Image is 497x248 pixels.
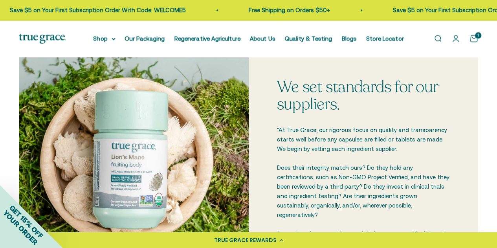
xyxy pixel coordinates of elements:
[250,35,275,42] a: About Us
[366,35,404,42] a: Store Locator
[277,78,450,113] p: We set standards for our suppliers.
[8,203,44,240] span: GET 15% OFF
[285,35,332,42] a: Quality & Testing
[94,34,116,43] summary: Shop
[125,35,165,42] a: Our Packaging
[247,7,328,13] a: Free Shipping on Orders $50+
[475,32,481,39] cart-count: 1
[2,209,39,246] span: YOUR ORDER
[342,35,357,42] a: Blogs
[214,236,277,244] div: TRUE GRACE REWARDS
[8,6,184,15] p: Save $5 on Your First Subscription Order With Code: WELCOME5
[174,35,240,42] a: Regenerative Agriculture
